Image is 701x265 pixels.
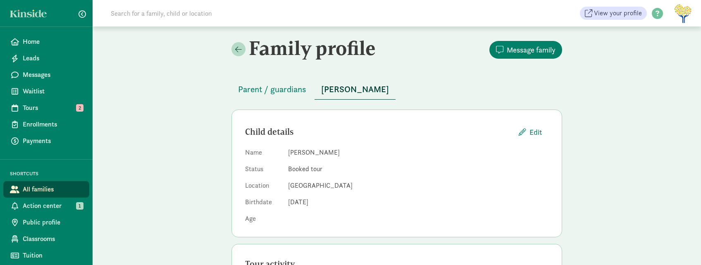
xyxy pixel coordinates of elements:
span: [PERSON_NAME] [321,83,389,96]
dt: Age [245,214,281,224]
span: Home [23,37,83,47]
span: Edit [529,127,542,138]
dd: [PERSON_NAME] [288,148,548,158]
span: Waitlist [23,86,83,96]
a: Messages [3,67,89,83]
span: [DATE] [288,198,308,206]
div: Child details [245,125,512,138]
span: 1 [76,202,83,210]
a: Public profile [3,214,89,231]
a: Tuition [3,247,89,264]
span: Enrollments [23,119,83,129]
span: Message family [507,44,556,55]
a: Action center 1 [3,198,89,214]
a: Payments [3,133,89,149]
dt: Birthdate [245,197,281,210]
iframe: Chat Widget [660,225,701,265]
button: Edit [512,123,548,141]
a: Waitlist [3,83,89,100]
span: View your profile [594,8,642,18]
a: Classrooms [3,231,89,247]
dt: Name [245,148,281,161]
a: [PERSON_NAME] [315,85,396,94]
a: Home [3,33,89,50]
a: All families [3,181,89,198]
h2: Family profile [231,36,395,60]
span: Payments [23,136,83,146]
input: Search for a family, child or location [106,5,338,21]
dd: [GEOGRAPHIC_DATA] [288,181,548,191]
span: Messages [23,70,83,80]
span: Public profile [23,217,83,227]
span: Classrooms [23,234,83,244]
a: Tours 2 [3,100,89,116]
span: Leads [23,53,83,63]
a: Leads [3,50,89,67]
a: Parent / guardians [231,85,313,94]
span: Action center [23,201,83,211]
button: [PERSON_NAME] [315,79,396,100]
span: All families [23,184,83,194]
span: Tuition [23,251,83,260]
span: 2 [76,104,83,112]
a: Enrollments [3,116,89,133]
button: Message family [489,41,562,59]
a: View your profile [580,7,647,20]
span: Tours [23,103,83,113]
dt: Location [245,181,281,194]
dd: Booked tour [288,164,548,174]
dt: Status [245,164,281,177]
button: Parent / guardians [231,79,313,99]
span: Parent / guardians [238,83,306,96]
